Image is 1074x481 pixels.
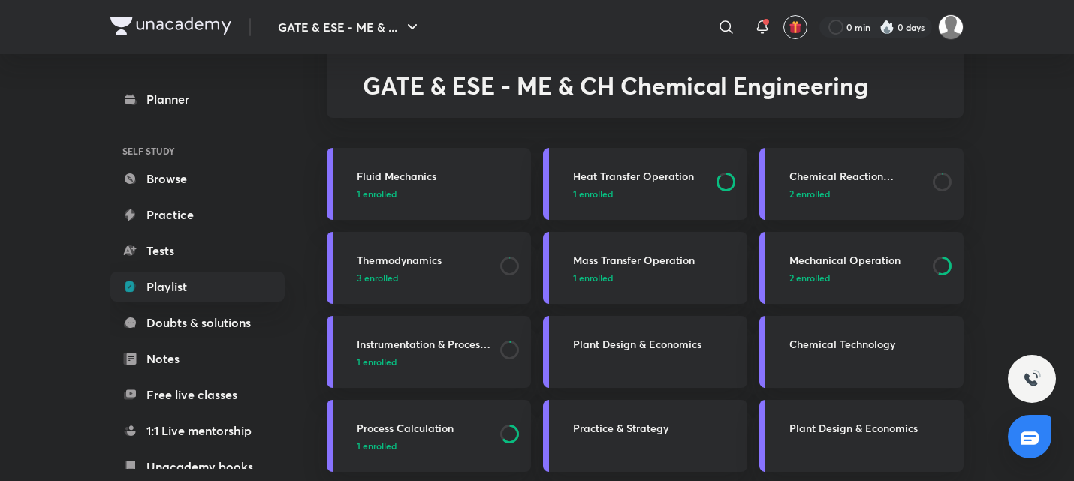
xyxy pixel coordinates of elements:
a: Chemical Technology [759,316,964,388]
h3: Fluid Mechanics [357,168,522,184]
button: avatar [783,15,807,39]
span: 2 enrolled [789,187,830,200]
span: 1 enrolled [357,187,397,200]
a: Notes [110,344,285,374]
img: ttu [1023,370,1041,388]
img: avatar [789,20,802,34]
a: Fluid Mechanics1 enrolled [327,148,531,220]
a: Practice & Strategy [543,400,747,472]
h3: Chemical Reaction Engineering [789,168,924,184]
h3: Mass Transfer Operation [573,252,738,268]
img: Company Logo [110,17,231,35]
a: Chemical Reaction Engineering2 enrolled [759,148,964,220]
a: Free live classes [110,380,285,410]
span: 1 enrolled [357,355,397,368]
h3: Chemical Technology [789,336,955,352]
img: streak [879,20,894,35]
a: Plant Design & Economics [759,400,964,472]
a: Doubts & solutions [110,308,285,338]
img: Manasi Raut [938,14,964,40]
h3: Plant Design & Economics [789,420,955,436]
a: Planner [110,84,285,114]
a: 1:1 Live mentorship [110,416,285,446]
a: Playlist [110,272,285,302]
h3: Heat Transfer Operation [573,168,707,184]
h3: Process Calculation [357,420,491,436]
h3: Instrumentation & Process Control [357,336,491,352]
span: 1 enrolled [573,187,613,200]
h6: SELF STUDY [110,138,285,164]
a: Heat Transfer Operation1 enrolled [543,148,747,220]
h3: Mechanical Operation [789,252,924,268]
button: GATE & ESE - ME & ... [269,12,430,42]
span: 1 enrolled [573,271,613,284]
h3: Thermodynamics [357,252,491,268]
a: Mass Transfer Operation1 enrolled [543,232,747,304]
h3: Plant Design & Economics [573,336,738,352]
span: 1 enrolled [357,439,397,452]
a: Instrumentation & Process Control1 enrolled [327,316,531,388]
span: 2 enrolled [789,271,830,284]
h3: Practice & Strategy [573,420,738,436]
span: 3 enrolled [357,271,398,284]
a: Company Logo [110,17,231,38]
a: Process Calculation1 enrolled [327,400,531,472]
a: Thermodynamics3 enrolled [327,232,531,304]
a: Mechanical Operation2 enrolled [759,232,964,304]
a: Plant Design & Economics [543,316,747,388]
span: GATE & ESE - ME & CH Chemical Engineering [363,69,868,101]
a: Browse [110,164,285,194]
a: Practice [110,200,285,230]
a: Tests [110,236,285,266]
